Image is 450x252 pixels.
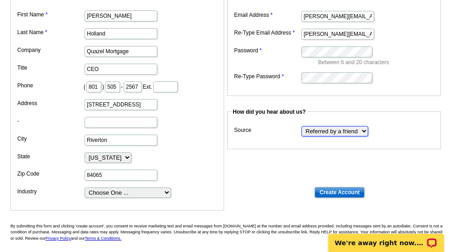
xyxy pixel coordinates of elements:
label: Industry [17,187,84,196]
label: State [17,152,84,161]
p: By submitting this form and clicking 'create account', you consent to receive marketing text and ... [10,223,447,242]
label: Re-Type Email Address [234,29,300,37]
input: Create Account [315,187,365,198]
label: Company [17,46,84,54]
label: Title [17,64,84,72]
label: - [17,117,84,125]
label: City [17,135,84,143]
label: Password [234,46,300,55]
label: Email Address [234,11,300,19]
label: Zip Code [17,170,84,178]
legend: How did you hear about us? [232,108,307,116]
label: First Name [17,10,84,19]
a: Privacy Policy [45,236,71,241]
label: Source [234,126,300,134]
label: Re-Type Password [234,72,300,81]
label: Last Name [17,28,84,36]
label: Address [17,99,84,107]
a: Terms & Conditions. [85,236,122,241]
iframe: LiveChat chat widget [322,223,450,252]
dd: ( ) - Ext. [15,79,220,93]
label: Phone [17,81,84,90]
p: Between 6 and 20 characters [318,58,436,66]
